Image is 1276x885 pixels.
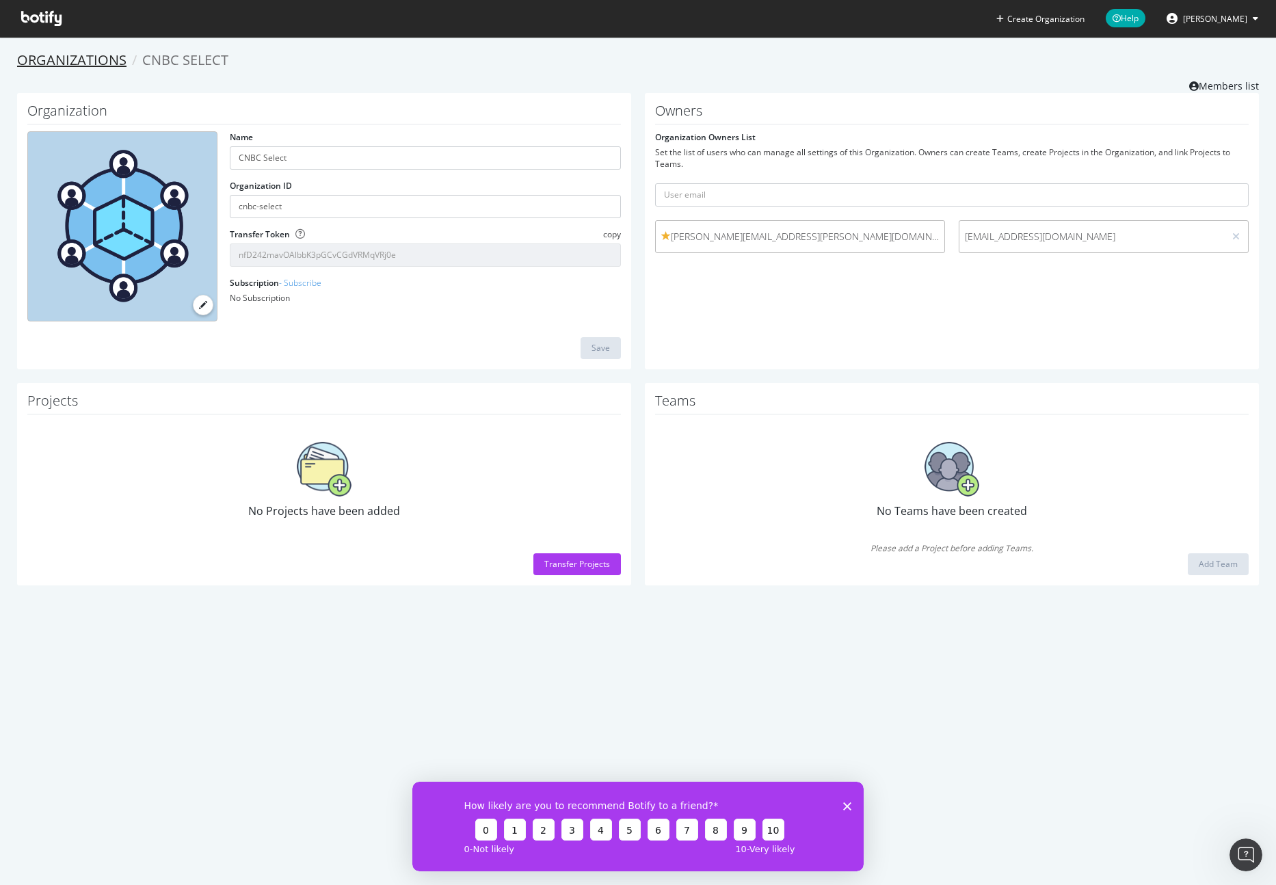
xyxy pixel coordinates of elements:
[230,195,621,218] input: Organization ID
[1230,838,1262,871] iframe: Intercom live chat
[1188,558,1249,570] a: Add Team
[1188,553,1249,575] button: Add Team
[142,51,228,69] span: CNBC Select
[877,503,1027,518] span: No Teams have been created
[581,337,621,359] button: Save
[279,277,321,289] a: - Subscribe
[655,542,1249,554] span: Please add a Project before adding Teams.
[965,230,1219,243] span: [EMAIL_ADDRESS][DOMAIN_NAME]
[248,503,400,518] span: No Projects have been added
[230,292,621,304] div: No Subscription
[1189,76,1259,93] a: Members list
[230,131,253,143] label: Name
[655,103,1249,124] h1: Owners
[1183,13,1247,25] span: Jason Mandragona
[1106,9,1145,27] span: Help
[655,183,1249,207] input: User email
[603,228,621,240] span: copy
[925,442,979,497] img: No Teams have been created
[1199,558,1238,570] div: Add Team
[230,180,292,191] label: Organization ID
[27,393,621,414] h1: Projects
[655,131,756,143] label: Organization Owners List
[230,228,290,240] label: Transfer Token
[655,146,1249,170] div: Set the list of users who can manage all settings of this Organization. Owners can create Teams, ...
[27,103,621,124] h1: Organization
[533,558,621,570] a: Transfer Projects
[297,442,351,497] img: No Projects have been added
[996,12,1085,25] button: Create Organization
[661,230,939,243] span: [PERSON_NAME][EMAIL_ADDRESS][PERSON_NAME][DOMAIN_NAME]
[412,782,864,871] iframe: Survey from Botify
[544,558,610,570] div: Transfer Projects
[1156,8,1269,29] button: [PERSON_NAME]
[533,553,621,575] button: Transfer Projects
[655,393,1249,414] h1: Teams
[230,277,321,289] label: Subscription
[17,51,127,69] a: Organizations
[17,51,1259,70] ol: breadcrumbs
[230,146,621,170] input: name
[592,342,610,354] div: Save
